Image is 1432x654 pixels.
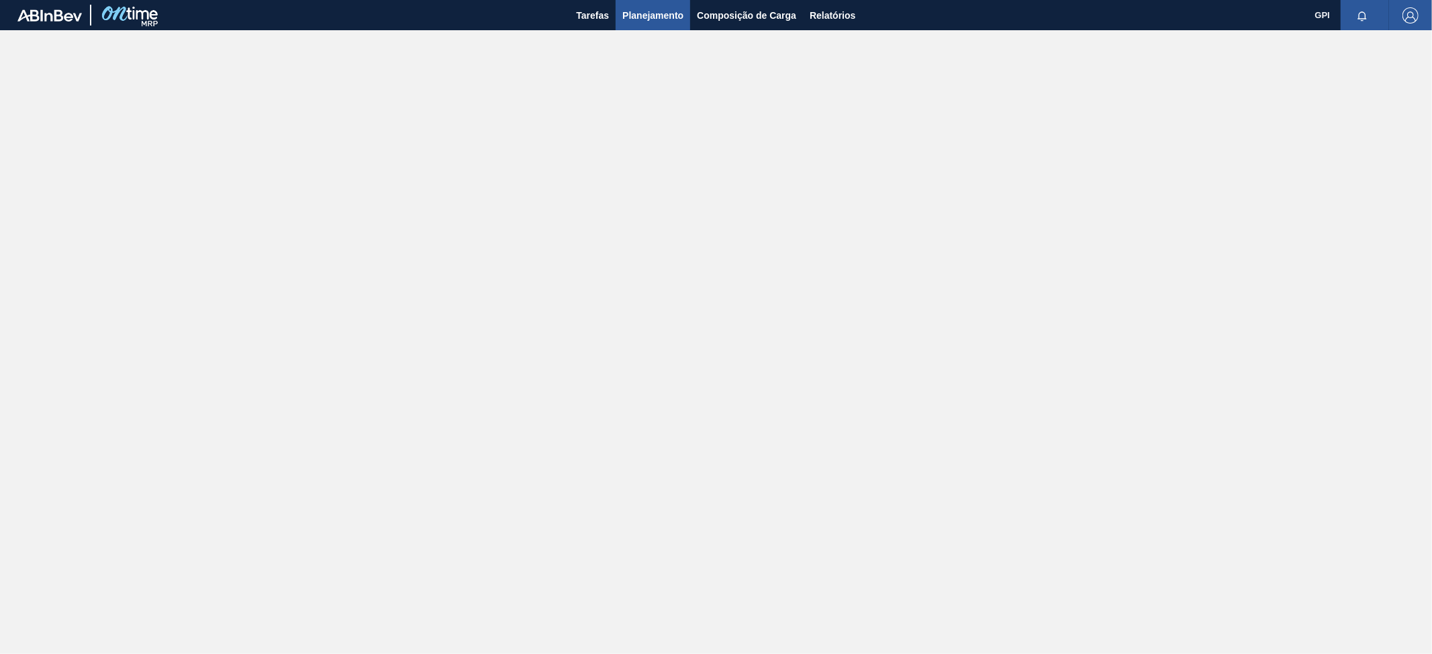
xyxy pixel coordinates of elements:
span: Composição de Carga [697,7,796,24]
button: Notificações [1341,6,1384,25]
span: Planejamento [622,7,683,24]
span: Relatórios [810,7,855,24]
span: Tarefas [576,7,609,24]
img: Logout [1402,7,1419,24]
img: TNhmsLtSVTkK8tSr43FrP2fwEKptu5GPRR3wAAAABJRU5ErkJggg== [17,9,82,21]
